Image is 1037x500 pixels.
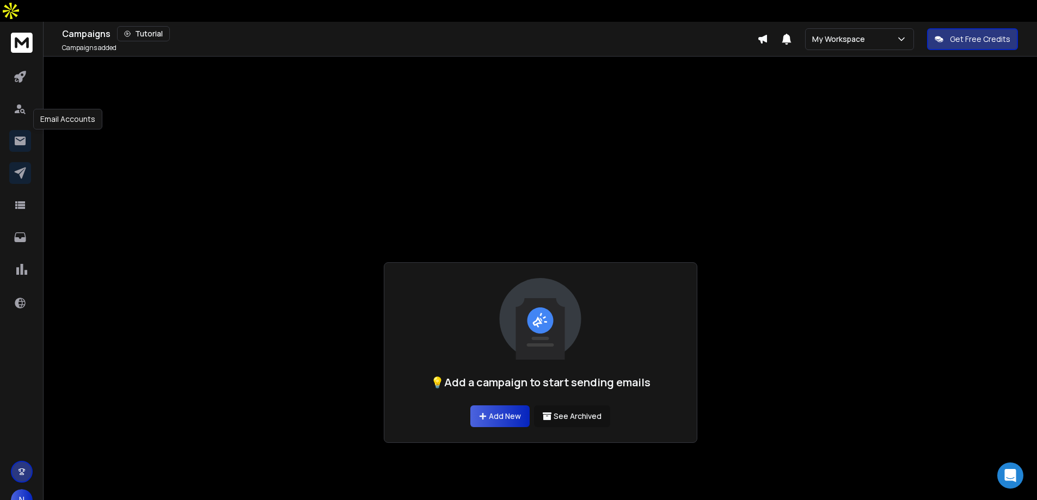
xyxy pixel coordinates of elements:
h1: 💡Add a campaign to start sending emails [431,375,651,390]
button: See Archived [534,405,610,427]
div: Campaigns [62,26,757,41]
button: Tutorial [117,26,170,41]
p: My Workspace [812,34,869,45]
p: Get Free Credits [950,34,1010,45]
p: Campaigns added [62,44,116,52]
button: Get Free Credits [927,28,1018,50]
div: Email Accounts [33,109,102,129]
div: Open Intercom Messenger [997,462,1023,489]
a: Add New [470,405,530,427]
